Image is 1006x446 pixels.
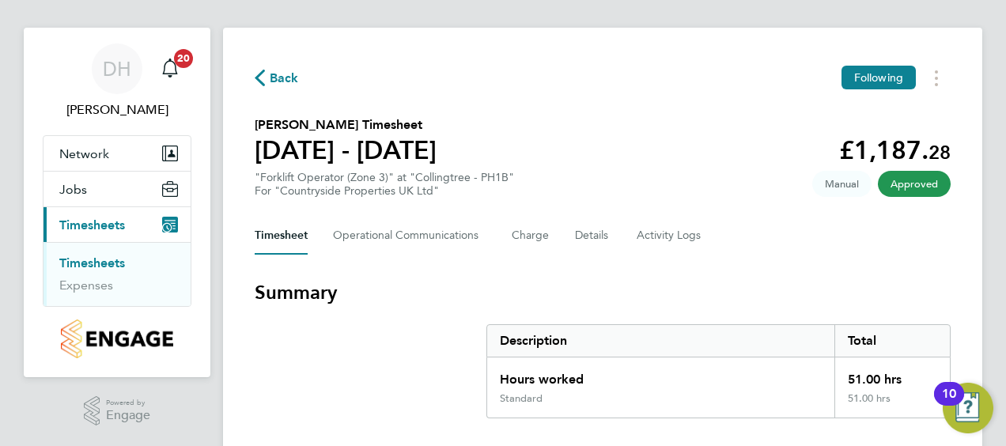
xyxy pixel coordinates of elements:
div: 51.00 hrs [834,392,950,418]
div: 10 [942,394,956,414]
span: This timesheet was manually created. [812,171,872,197]
span: Timesheets [59,217,125,232]
div: Standard [500,392,543,405]
button: Timesheet [255,217,308,255]
div: Summary [486,324,951,418]
app-decimal: £1,187. [839,135,951,165]
span: 28 [928,141,951,164]
span: David Holden [43,100,191,119]
button: Network [43,136,191,171]
div: Description [487,325,834,357]
a: DH[PERSON_NAME] [43,43,191,119]
a: Expenses [59,278,113,293]
span: Powered by [106,396,150,410]
button: Timesheets [43,207,191,242]
a: Powered byEngage [84,396,151,426]
span: DH [103,59,131,79]
button: Operational Communications [333,217,486,255]
h3: Summary [255,280,951,305]
button: Timesheets Menu [922,66,951,90]
img: countryside-properties-logo-retina.png [61,319,172,358]
button: Charge [512,217,550,255]
a: Timesheets [59,255,125,270]
span: Following [854,70,903,85]
span: Network [59,146,109,161]
button: Following [841,66,916,89]
a: 20 [154,43,186,94]
h2: [PERSON_NAME] Timesheet [255,115,437,134]
div: "Forklift Operator (Zone 3)" at "Collingtree - PH1B" [255,171,514,198]
span: 20 [174,49,193,68]
button: Jobs [43,172,191,206]
div: For "Countryside Properties UK Ltd" [255,184,514,198]
h1: [DATE] - [DATE] [255,134,437,166]
div: Total [834,325,950,357]
button: Details [575,217,611,255]
button: Back [255,68,299,88]
button: Open Resource Center, 10 new notifications [943,383,993,433]
span: Jobs [59,182,87,197]
button: Activity Logs [637,217,703,255]
div: Timesheets [43,242,191,306]
a: Go to home page [43,319,191,358]
nav: Main navigation [24,28,210,377]
div: 51.00 hrs [834,357,950,392]
span: This timesheet has been approved. [878,171,951,197]
div: Hours worked [487,357,834,392]
span: Back [270,69,299,88]
span: Engage [106,409,150,422]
